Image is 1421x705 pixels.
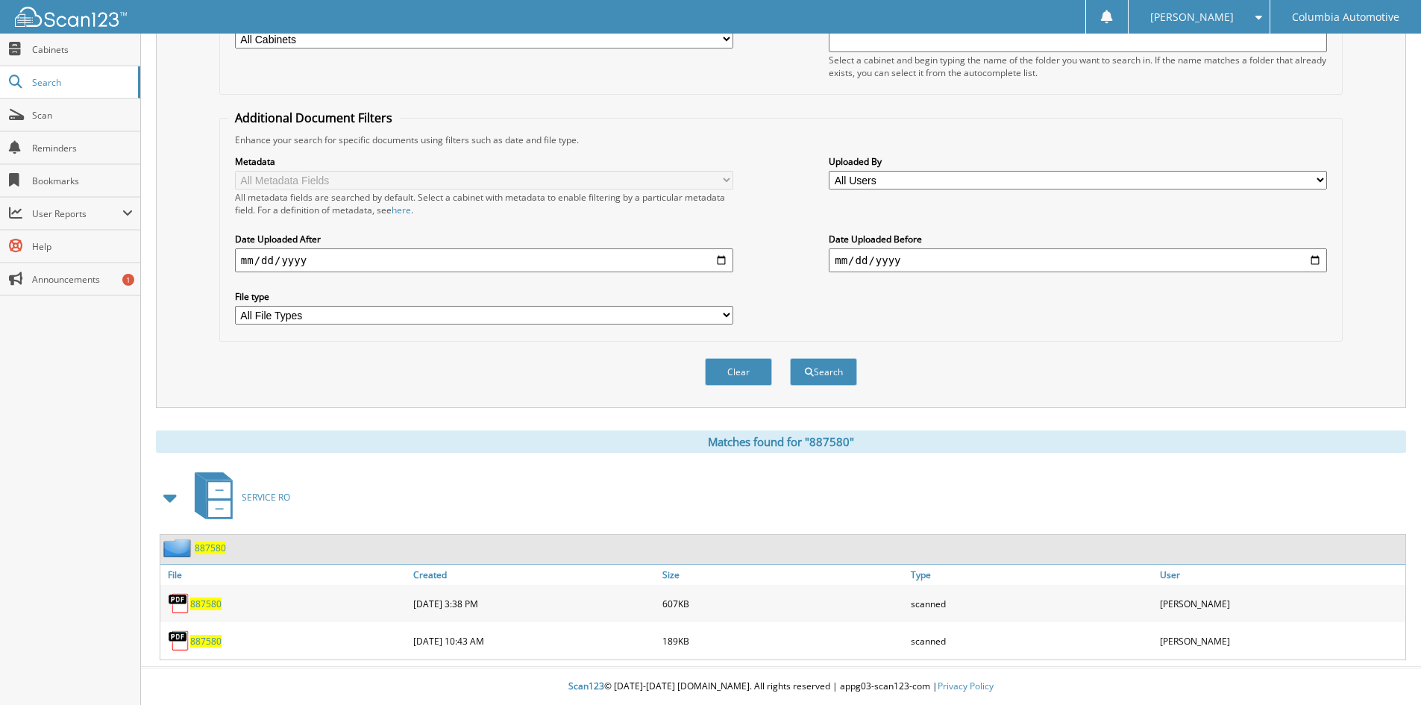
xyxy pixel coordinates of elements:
div: 189KB [659,626,908,656]
span: Announcements [32,273,133,286]
a: 887580 [195,542,226,554]
iframe: Chat Widget [1346,633,1421,705]
label: Uploaded By [829,155,1327,168]
label: File type [235,290,733,303]
a: User [1156,565,1405,585]
div: © [DATE]-[DATE] [DOMAIN_NAME]. All rights reserved | appg03-scan123-com | [141,668,1421,705]
a: 887580 [190,635,222,648]
a: Type [907,565,1156,585]
a: Size [659,565,908,585]
a: Privacy Policy [938,680,994,692]
div: Select a cabinet and begin typing the name of the folder you want to search in. If the name match... [829,54,1327,79]
div: All metadata fields are searched by default. Select a cabinet with metadata to enable filtering b... [235,191,733,216]
div: 1 [122,274,134,286]
span: Search [32,76,131,89]
img: PDF.png [168,592,190,615]
span: Cabinets [32,43,133,56]
span: Scan123 [568,680,604,692]
a: File [160,565,410,585]
div: [DATE] 10:43 AM [410,626,659,656]
span: Reminders [32,142,133,154]
div: 607KB [659,589,908,618]
label: Date Uploaded Before [829,233,1327,245]
img: PDF.png [168,630,190,652]
button: Search [790,358,857,386]
input: end [829,248,1327,272]
div: scanned [907,589,1156,618]
label: Date Uploaded After [235,233,733,245]
div: [DATE] 3:38 PM [410,589,659,618]
span: Help [32,240,133,253]
label: Metadata [235,155,733,168]
div: Matches found for "887580" [156,430,1406,453]
span: Bookmarks [32,175,133,187]
a: Created [410,565,659,585]
a: 887580 [190,598,222,610]
button: Clear [705,358,772,386]
div: scanned [907,626,1156,656]
a: SERVICE RO [186,468,290,527]
div: Enhance your search for specific documents using filters such as date and file type. [228,134,1334,146]
div: [PERSON_NAME] [1156,626,1405,656]
span: Columbia Automotive [1292,13,1399,22]
legend: Additional Document Filters [228,110,400,126]
a: here [392,204,411,216]
input: start [235,248,733,272]
span: Scan [32,109,133,122]
img: folder2.png [163,539,195,557]
span: SERVICE RO [242,491,290,504]
span: User Reports [32,207,122,220]
img: scan123-logo-white.svg [15,7,127,27]
span: [PERSON_NAME] [1150,13,1234,22]
div: [PERSON_NAME] [1156,589,1405,618]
